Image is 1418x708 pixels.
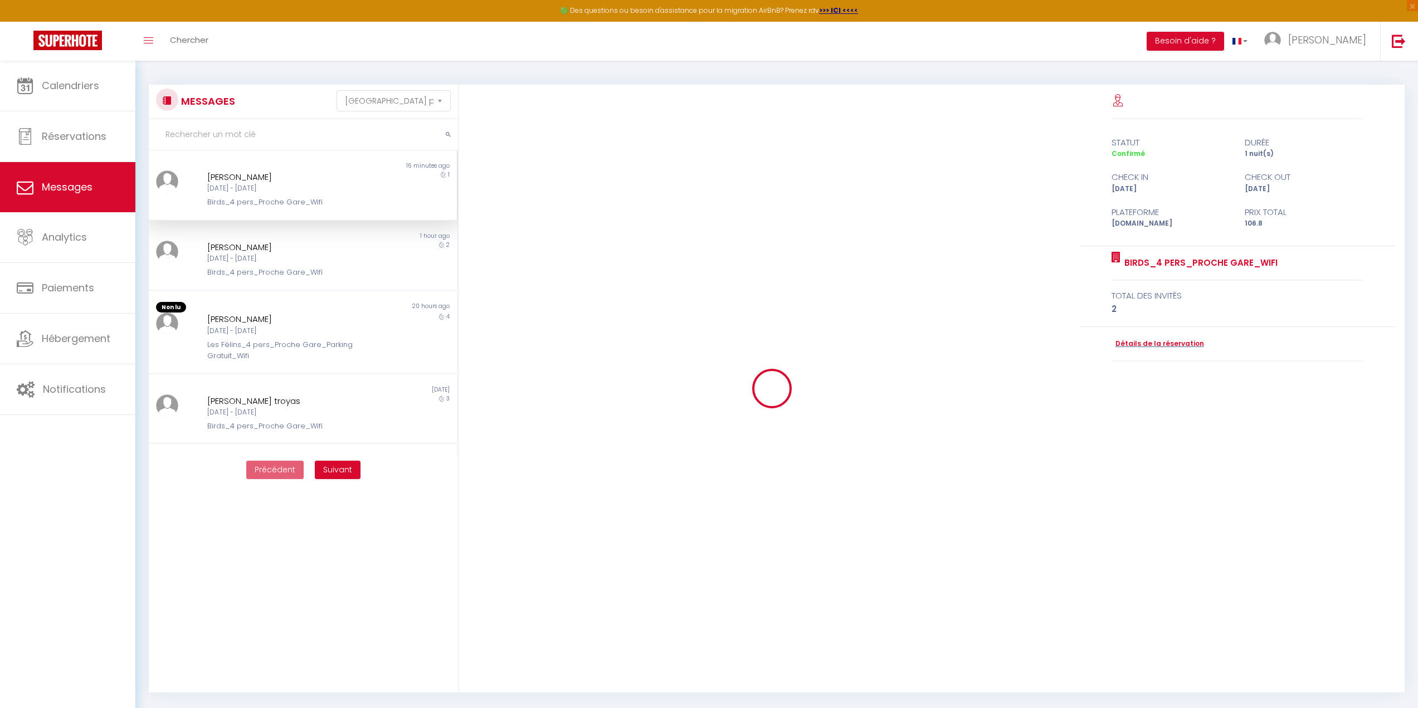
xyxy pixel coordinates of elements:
[303,302,456,313] div: 20 hours ago
[1237,136,1371,149] div: durée
[156,302,186,313] span: Non lu
[448,170,450,179] span: 1
[207,197,372,208] div: Birds_4 pers_Proche Gare_Wifi
[207,313,372,326] div: [PERSON_NAME]
[207,267,372,278] div: Birds_4 pers_Proche Gare_Wifi
[42,331,110,345] span: Hébergement
[255,464,295,475] span: Précédent
[1104,206,1237,219] div: Plateforme
[1237,206,1371,219] div: Prix total
[156,394,178,417] img: ...
[207,170,372,184] div: [PERSON_NAME]
[42,129,106,143] span: Réservations
[42,180,92,194] span: Messages
[1237,184,1371,194] div: [DATE]
[246,461,304,480] button: Previous
[1237,170,1371,184] div: check out
[1112,302,1364,316] div: 2
[1256,22,1380,61] a: ... [PERSON_NAME]
[207,407,372,418] div: [DATE] - [DATE]
[303,232,456,241] div: 1 hour ago
[42,281,94,295] span: Paiements
[446,313,450,321] span: 4
[149,119,458,150] input: Rechercher un mot clé
[1104,136,1237,149] div: statut
[43,382,106,396] span: Notifications
[156,170,178,193] img: ...
[207,326,372,336] div: [DATE] - [DATE]
[156,241,178,263] img: ...
[446,394,450,403] span: 3
[207,253,372,264] div: [DATE] - [DATE]
[207,421,372,432] div: Birds_4 pers_Proche Gare_Wifi
[819,6,858,15] a: >>> ICI <<<<
[446,241,450,249] span: 2
[42,79,99,92] span: Calendriers
[1237,218,1371,229] div: 106.8
[1104,170,1237,184] div: check in
[1392,34,1406,48] img: logout
[1120,256,1278,270] a: Birds_4 pers_Proche Gare_Wifi
[170,34,208,46] span: Chercher
[1112,149,1145,158] span: Confirmé
[207,394,372,408] div: [PERSON_NAME] troyas
[207,183,372,194] div: [DATE] - [DATE]
[1237,149,1371,159] div: 1 nuit(s)
[33,31,102,50] img: Super Booking
[1104,218,1237,229] div: [DOMAIN_NAME]
[42,230,87,244] span: Analytics
[323,464,352,475] span: Suivant
[178,89,235,114] h3: MESSAGES
[1112,339,1204,349] a: Détails de la réservation
[303,162,456,170] div: 16 minutes ago
[156,313,178,335] img: ...
[315,461,360,480] button: Next
[162,22,217,61] a: Chercher
[1112,289,1364,302] div: total des invités
[1288,33,1366,47] span: [PERSON_NAME]
[1264,32,1281,48] img: ...
[1104,184,1237,194] div: [DATE]
[1147,32,1224,51] button: Besoin d'aide ?
[303,385,456,394] div: [DATE]
[207,241,372,254] div: [PERSON_NAME]
[207,339,372,362] div: Les Félins_4 pers_Proche Gare_Parking Gratuit_Wifi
